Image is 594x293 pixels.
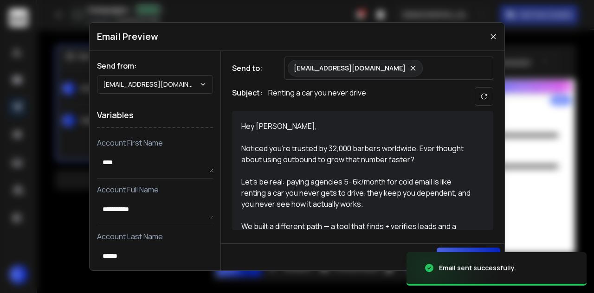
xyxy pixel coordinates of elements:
[97,103,213,128] h1: Variables
[241,143,473,165] div: Noticed you’re trusted by 32,000 barbers worldwide. Ever thought about using outbound to grow tha...
[97,184,213,195] p: Account Full Name
[294,64,406,73] p: [EMAIL_ADDRESS][DOMAIN_NAME]
[241,221,473,254] div: We built a different path — a tool that finds + verifies leads and a playbook that shows you how ...
[103,80,199,89] p: [EMAIL_ADDRESS][DOMAIN_NAME]
[439,263,516,273] div: Email sent successfully.
[97,60,213,71] h1: Send from:
[232,63,269,74] h1: Send to:
[232,87,263,106] h1: Subject:
[97,137,213,148] p: Account First Name
[97,231,213,242] p: Account Last Name
[268,87,366,106] p: Renting a car you never drive
[241,176,473,210] div: Let’s be real: paying agencies 5–6k/month for cold email is like renting a car you never gets to ...
[97,30,158,43] h1: Email Preview
[241,121,473,132] div: Hey [PERSON_NAME],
